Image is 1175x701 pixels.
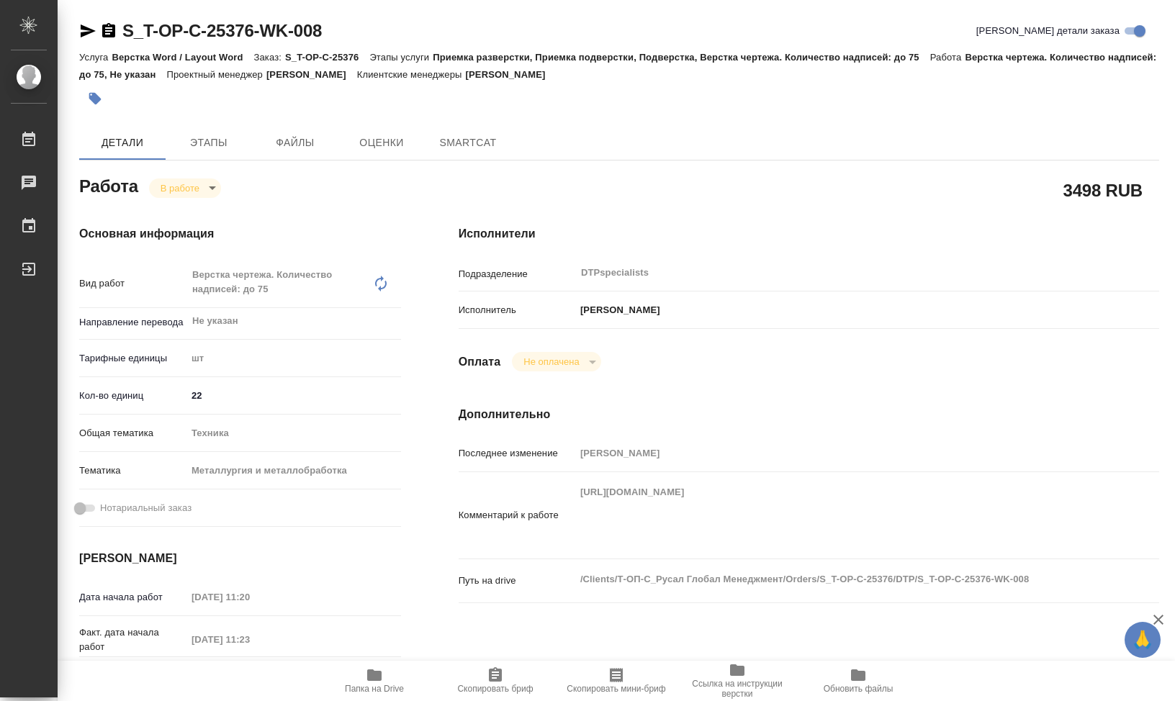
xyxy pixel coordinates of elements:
[512,352,600,371] div: В работе
[459,406,1159,423] h4: Дополнительно
[314,661,435,701] button: Папка на Drive
[433,52,930,63] p: Приемка разверстки, Приемка подверстки, Подверстка, Верстка чертежа. Количество надписей: до 75
[79,22,96,40] button: Скопировать ссылку для ЯМессенджера
[166,69,266,80] p: Проектный менеджер
[79,225,401,243] h4: Основная информация
[567,684,665,694] span: Скопировать мини-бриф
[156,182,204,194] button: В работе
[575,303,660,317] p: [PERSON_NAME]
[186,421,401,446] div: Техника
[79,315,186,330] p: Направление перевода
[79,52,112,63] p: Услуга
[79,625,186,654] p: Факт. дата начала работ
[186,385,401,406] input: ✎ Введи что-нибудь
[285,52,369,63] p: S_T-OP-C-25376
[459,446,575,461] p: Последнее изменение
[79,276,186,291] p: Вид работ
[122,21,322,40] a: S_T-OP-C-25376-WK-008
[1130,625,1155,655] span: 🙏
[575,443,1101,463] input: Пустое поле
[149,178,221,198] div: В работе
[685,679,789,699] span: Ссылка на инструкции верстки
[357,69,466,80] p: Клиентские менеджеры
[976,24,1120,38] span: [PERSON_NAME] детали заказа
[79,463,186,478] p: Тематика
[79,172,138,198] h2: Работа
[457,684,533,694] span: Скопировать бриф
[79,351,186,366] p: Тарифные единицы
[1125,622,1161,658] button: 🙏
[466,69,557,80] p: [PERSON_NAME]
[433,134,503,152] span: SmartCat
[345,684,404,694] span: Папка на Drive
[79,83,111,114] button: Добавить тэг
[459,353,501,371] h4: Оплата
[575,480,1101,548] textarea: [URL][DOMAIN_NAME]
[100,501,192,515] span: Нотариальный заказ
[519,356,583,368] button: Не оплачена
[556,661,677,701] button: Скопировать мини-бриф
[79,426,186,440] p: Общая тематика
[100,22,117,40] button: Скопировать ссылку
[369,52,433,63] p: Этапы услуги
[88,134,157,152] span: Детали
[79,590,186,605] p: Дата начала работ
[824,684,893,694] span: Обновить файлы
[930,52,965,63] p: Работа
[112,52,253,63] p: Верстка Word / Layout Word
[677,661,798,701] button: Ссылка на инструкции верстки
[459,225,1159,243] h4: Исполнители
[1063,178,1143,202] h2: 3498 RUB
[186,458,401,483] div: Металлургия и металлобработка
[435,661,556,701] button: Скопировать бриф
[186,587,312,607] input: Пустое поле
[347,134,416,152] span: Оценки
[254,52,285,63] p: Заказ:
[186,629,312,650] input: Пустое поле
[79,550,401,567] h4: [PERSON_NAME]
[575,567,1101,592] textarea: /Clients/Т-ОП-С_Русал Глобал Менеджмент/Orders/S_T-OP-C-25376/DTP/S_T-OP-C-25376-WK-008
[79,389,186,403] p: Кол-во единиц
[459,574,575,588] p: Путь на drive
[459,303,575,317] p: Исполнитель
[266,69,357,80] p: [PERSON_NAME]
[459,508,575,523] p: Комментарий к работе
[174,134,243,152] span: Этапы
[459,267,575,281] p: Подразделение
[798,661,919,701] button: Обновить файлы
[261,134,330,152] span: Файлы
[186,346,401,371] div: шт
